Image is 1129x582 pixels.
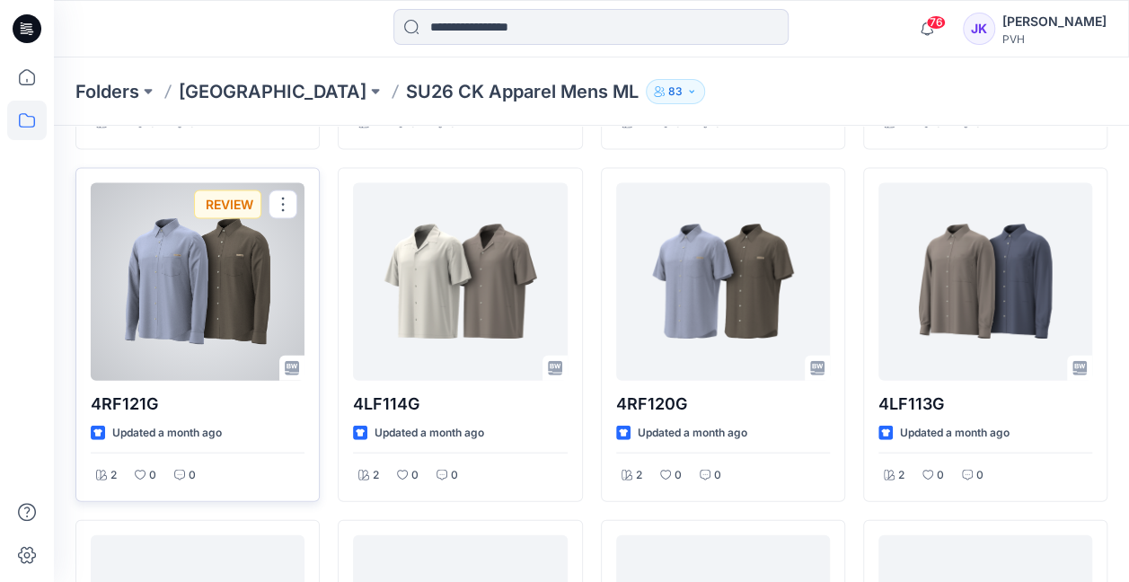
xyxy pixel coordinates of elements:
[878,183,1092,381] a: 4LF113G
[411,466,419,485] p: 0
[675,466,682,485] p: 0
[353,392,567,417] p: 4LF114G
[179,79,366,104] a: [GEOGRAPHIC_DATA]
[110,466,117,485] p: 2
[963,13,995,45] div: JK
[189,466,196,485] p: 0
[1002,32,1107,46] div: PVH
[976,466,983,485] p: 0
[636,466,642,485] p: 2
[898,466,904,485] p: 2
[646,79,705,104] button: 83
[112,424,222,443] p: Updated a month ago
[406,79,639,104] p: SU26 CK Apparel Mens ML
[937,466,944,485] p: 0
[75,79,139,104] a: Folders
[714,466,721,485] p: 0
[638,424,747,443] p: Updated a month ago
[878,392,1092,417] p: 4LF113G
[149,466,156,485] p: 0
[668,82,683,101] p: 83
[353,183,567,381] a: 4LF114G
[451,466,458,485] p: 0
[900,424,1010,443] p: Updated a month ago
[926,15,946,30] span: 76
[375,424,484,443] p: Updated a month ago
[616,183,830,381] a: 4RF120G
[616,392,830,417] p: 4RF120G
[1002,11,1107,32] div: [PERSON_NAME]
[91,183,304,381] a: 4RF121G
[91,392,304,417] p: 4RF121G
[373,466,379,485] p: 2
